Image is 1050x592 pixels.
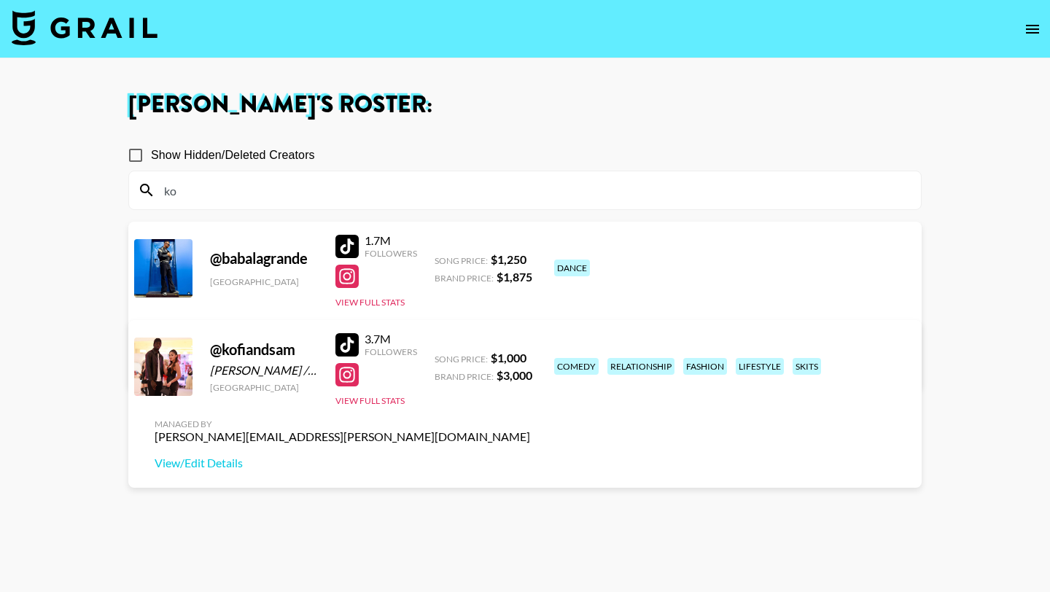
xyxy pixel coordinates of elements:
[793,358,821,375] div: skits
[491,252,526,266] strong: $ 1,250
[736,358,784,375] div: lifestyle
[554,260,590,276] div: dance
[435,255,488,266] span: Song Price:
[607,358,674,375] div: relationship
[435,354,488,365] span: Song Price:
[155,456,530,470] a: View/Edit Details
[365,233,417,248] div: 1.7M
[210,249,318,268] div: @ babalagrande
[128,93,922,117] h1: [PERSON_NAME] 's Roster:
[155,429,530,444] div: [PERSON_NAME][EMAIL_ADDRESS][PERSON_NAME][DOMAIN_NAME]
[435,371,494,382] span: Brand Price:
[210,340,318,359] div: @ kofiandsam
[12,10,157,45] img: Grail Talent
[435,273,494,284] span: Brand Price:
[554,358,599,375] div: comedy
[335,395,405,406] button: View Full Stats
[210,382,318,393] div: [GEOGRAPHIC_DATA]
[155,418,530,429] div: Managed By
[365,332,417,346] div: 3.7M
[365,346,417,357] div: Followers
[497,368,532,382] strong: $ 3,000
[210,276,318,287] div: [GEOGRAPHIC_DATA]
[155,179,912,202] input: Search by User Name
[683,358,727,375] div: fashion
[365,248,417,259] div: Followers
[151,147,315,164] span: Show Hidden/Deleted Creators
[210,363,318,378] div: [PERSON_NAME] / [PERSON_NAME]
[1018,15,1047,44] button: open drawer
[335,297,405,308] button: View Full Stats
[497,270,532,284] strong: $ 1,875
[491,351,526,365] strong: $ 1,000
